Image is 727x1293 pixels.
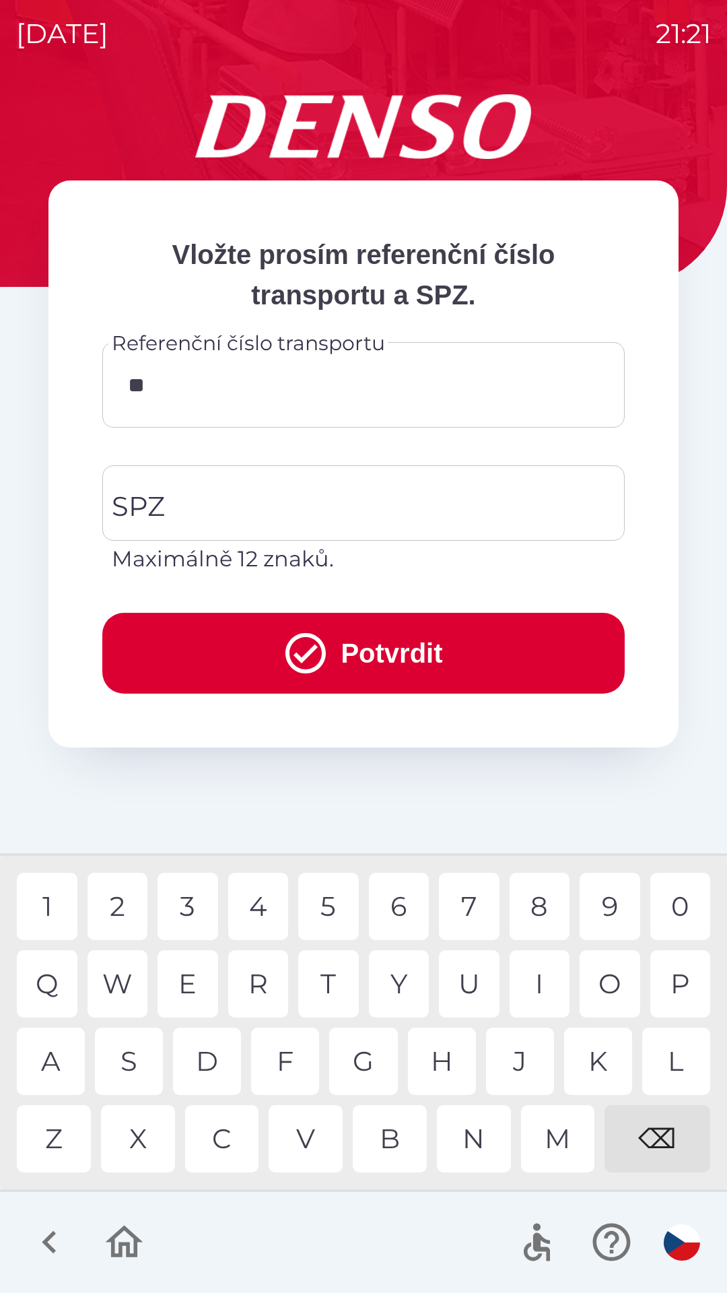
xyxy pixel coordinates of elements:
[102,613,625,694] button: Potvrdit
[664,1224,700,1261] img: cs flag
[656,13,711,54] p: 21:21
[48,94,679,159] img: Logo
[112,543,615,575] p: Maximálně 12 znaků.
[16,13,108,54] p: [DATE]
[102,234,625,315] p: Vložte prosím referenční číslo transportu a SPZ.
[112,329,385,358] label: Referenční číslo transportu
